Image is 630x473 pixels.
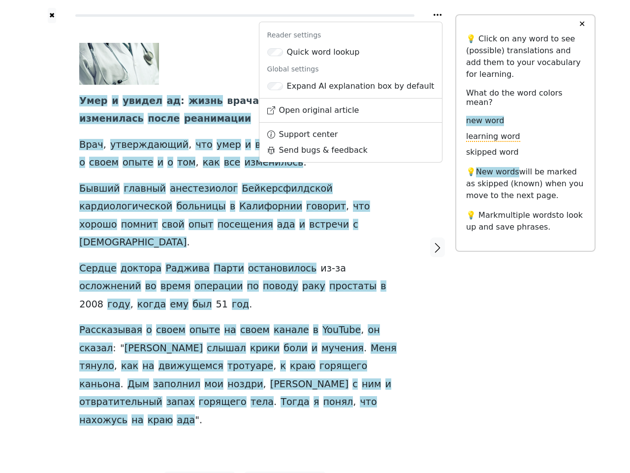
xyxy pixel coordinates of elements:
[306,201,346,213] span: говорит
[280,360,286,372] span: к
[380,280,386,293] span: в
[287,46,360,58] div: Quick word lookup
[249,299,252,311] span: .
[189,95,222,107] span: жизнь
[251,396,274,408] span: тела
[230,201,235,213] span: в
[352,378,358,391] span: с
[368,324,379,337] span: он
[248,263,316,275] span: остановилось
[170,299,189,311] span: ему
[167,95,181,107] span: ад
[79,236,187,249] span: [DEMOGRAPHIC_DATA]
[224,157,241,169] span: все
[203,157,220,169] span: как
[232,299,249,311] span: год
[259,60,442,78] div: Global settings
[145,280,157,293] span: во
[290,360,315,372] span: краю
[153,378,200,391] span: заполнил
[273,360,276,372] span: ,
[195,139,212,151] span: что
[245,139,251,151] span: и
[113,342,116,355] span: :
[259,26,442,44] div: Reader settings
[312,342,317,355] span: и
[79,360,114,372] span: тянуло
[148,113,180,125] span: после
[189,219,214,231] span: опыт
[270,378,348,391] span: [PERSON_NAME]
[121,219,158,231] span: помнит
[224,324,236,337] span: на
[466,209,585,233] p: 💡 Mark to look up and save phrases.
[277,219,295,231] span: ада
[245,157,304,169] span: изменилось
[166,396,195,408] span: запах
[79,113,144,125] span: изменилась
[302,280,325,293] span: раку
[263,378,266,391] span: ,
[123,157,153,169] span: опыте
[120,342,125,355] span: "
[216,299,228,311] span: 51
[259,142,442,158] a: Send bugs & feedback
[255,139,301,151] span: вернулся
[157,157,163,169] span: и
[79,280,141,293] span: осложнений
[263,280,298,293] span: поводу
[385,378,391,391] span: и
[103,139,106,151] span: ,
[192,299,212,311] span: был
[148,414,173,427] span: краю
[48,8,56,23] button: ✖
[120,378,123,391] span: .
[112,95,118,107] span: и
[321,342,364,355] span: мучения
[466,33,585,80] p: 💡 Click on any word to see (possible) translations and add them to your vocabulary for learning.
[283,342,307,355] span: боли
[79,139,103,151] span: Врач
[218,219,273,231] span: посещения
[124,183,166,195] span: главный
[181,95,185,107] span: :
[107,299,130,311] span: году
[146,324,152,337] span: о
[227,360,273,372] span: тротуаре
[177,414,195,427] span: ада
[156,324,186,337] span: своем
[313,324,318,337] span: в
[79,183,120,195] span: Бывший
[242,183,332,195] span: Бейкерсфилдской
[79,201,172,213] span: кардиологической
[160,280,190,293] span: время
[314,396,319,408] span: я
[184,113,251,125] span: реанимации
[364,342,367,355] span: .
[123,95,162,107] span: увидел
[217,139,241,151] span: умер
[79,378,120,391] span: каньона
[79,43,159,85] img: ba95aaef1daa80736b285a1c173e90e6.jpg
[110,139,189,151] span: утверждающий
[189,139,191,151] span: ,
[319,360,367,372] span: горящего
[176,201,225,213] span: больницы
[239,201,302,213] span: Калифорнии
[79,219,117,231] span: хорошо
[466,147,519,158] span: skipped word
[320,263,346,275] span: из-за
[259,102,442,118] a: Open original article
[573,15,591,33] button: ✕
[79,263,117,275] span: Сердце
[240,324,270,337] span: своем
[142,360,154,372] span: на
[79,396,162,408] span: отвратительный
[353,201,370,213] span: что
[287,80,435,92] div: Expand AI explanation box by default
[187,236,189,249] span: .
[466,166,585,202] p: 💡 will be marked as skipped (known) when you move to the next page.
[79,324,142,337] span: Рассказывая
[214,263,244,275] span: Парти
[194,280,243,293] span: операции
